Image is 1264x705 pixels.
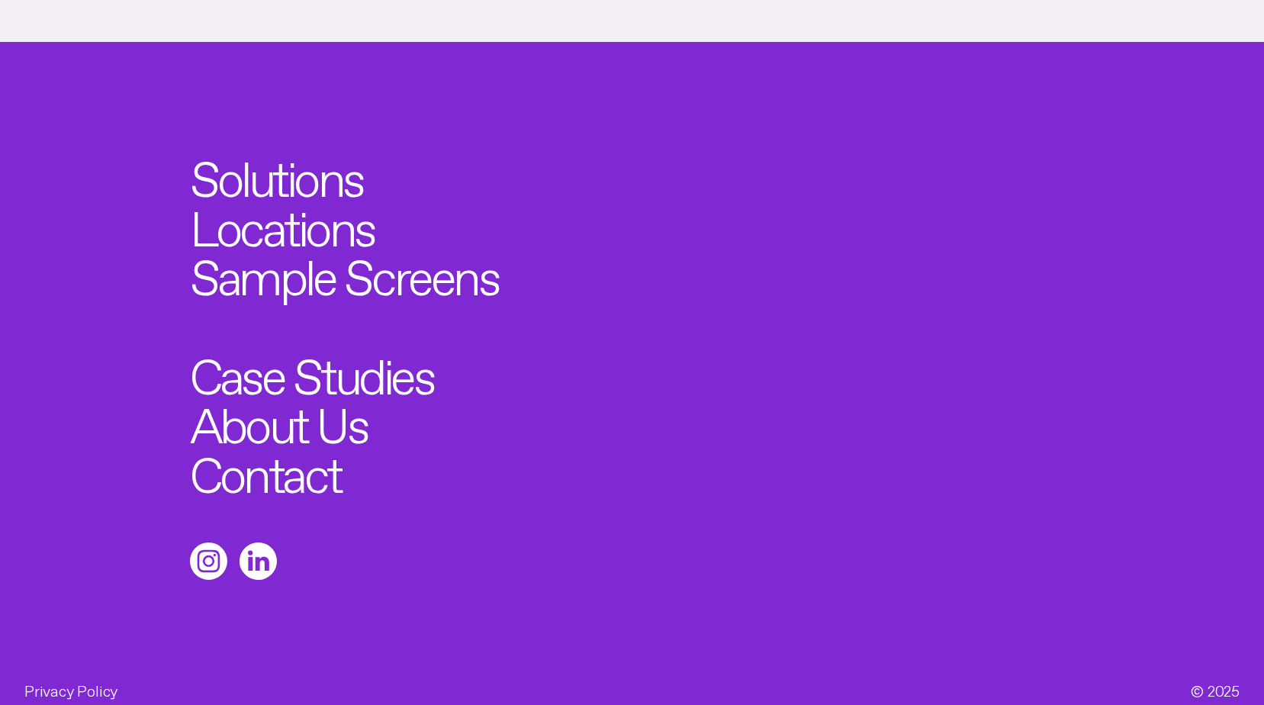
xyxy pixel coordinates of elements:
[24,685,117,693] a: Privacy Policy
[190,148,363,198] a: Solutions
[190,444,341,494] a: Contact
[190,198,375,247] a: Locations
[190,346,434,395] a: Case Studies
[1191,678,1240,700] div: © 2025
[190,246,499,296] a: Sample Screens
[190,394,368,444] a: About Us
